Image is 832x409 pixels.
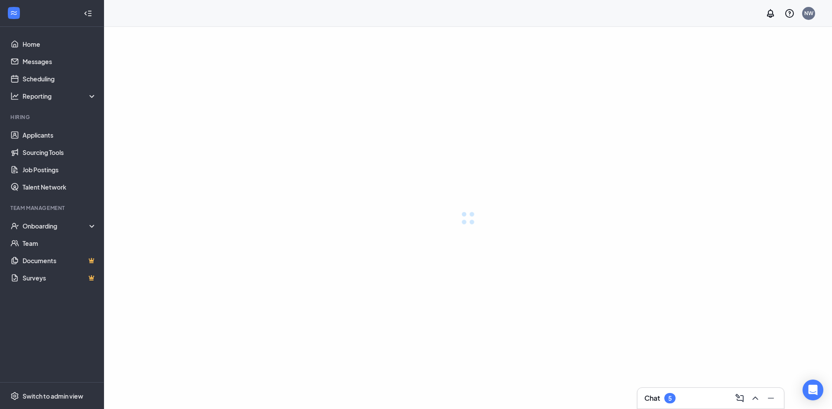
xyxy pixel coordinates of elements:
a: Messages [23,53,97,70]
svg: Settings [10,392,19,400]
a: Team [23,235,97,252]
div: Onboarding [23,222,97,230]
a: SurveysCrown [23,269,97,287]
a: Job Postings [23,161,97,178]
div: Open Intercom Messenger [803,380,823,400]
h3: Chat [644,393,660,403]
button: Minimize [763,391,777,405]
div: Hiring [10,113,95,121]
div: Team Management [10,204,95,212]
svg: ChevronUp [750,393,760,403]
a: Scheduling [23,70,97,87]
button: ComposeMessage [732,391,746,405]
a: DocumentsCrown [23,252,97,269]
svg: Minimize [766,393,776,403]
svg: ComposeMessage [734,393,745,403]
div: Reporting [23,92,97,100]
div: 5 [668,395,672,402]
svg: WorkstreamLogo [10,9,18,17]
a: Home [23,35,97,53]
svg: Collapse [84,9,92,18]
svg: Notifications [765,8,776,19]
a: Applicants [23,126,97,144]
svg: QuestionInfo [784,8,795,19]
div: Switch to admin view [23,392,83,400]
svg: UserCheck [10,222,19,230]
svg: Analysis [10,92,19,100]
button: ChevronUp [747,391,761,405]
div: NW [804,10,813,17]
a: Sourcing Tools [23,144,97,161]
a: Talent Network [23,178,97,196]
